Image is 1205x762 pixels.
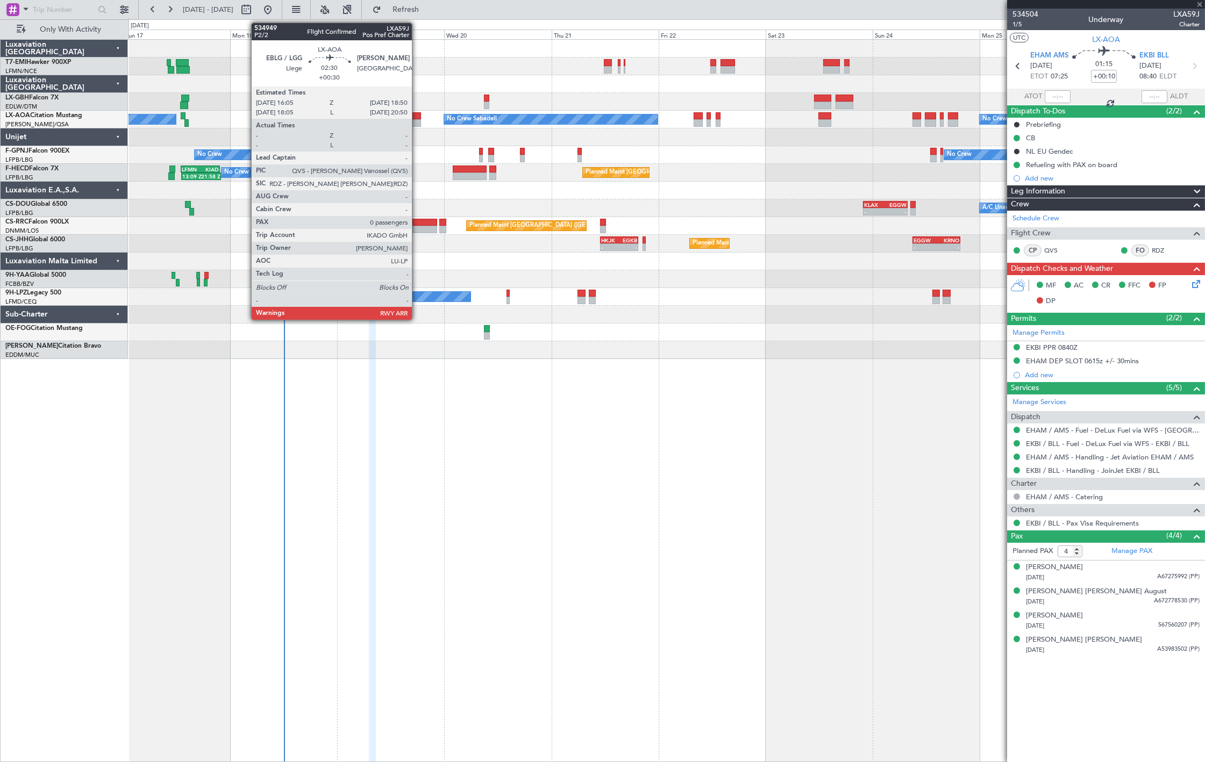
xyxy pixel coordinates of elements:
[1158,621,1200,630] span: 567560207 (PP)
[1026,598,1044,606] span: [DATE]
[5,95,59,101] a: LX-GBHFalcon 7X
[1011,504,1035,516] span: Others
[201,173,220,179] div: 21:58 Z
[337,209,360,215] div: -
[619,244,637,250] div: -
[5,290,61,296] a: 9H-LPZLegacy 500
[1026,147,1073,156] div: NL EU Gendec
[5,166,29,172] span: F-HECD
[1026,343,1078,352] div: EKBI PPR 0840Z
[5,236,65,243] a: CS-JHHGlobal 6000
[5,148,69,154] a: F-GPNJFalcon 900EX
[1140,51,1170,61] span: EKBI BLL
[337,30,444,39] div: Tue 19
[886,209,907,215] div: -
[5,201,67,207] a: CS-DOUGlobal 6500
[1013,213,1059,224] a: Schedule Crew
[1013,546,1053,557] label: Planned PAX
[5,95,29,101] span: LX-GBH
[200,166,219,172] div: KIAD
[1024,91,1042,102] span: ATOT
[1026,635,1142,645] div: [PERSON_NAME] [PERSON_NAME]
[1157,645,1200,654] span: A53983502 (PP)
[619,237,637,243] div: EGKB
[182,166,201,172] div: LFMN
[1157,572,1200,581] span: A67275992 (PP)
[1026,120,1061,129] div: Prebriefing
[766,30,873,39] div: Sat 23
[1011,478,1037,490] span: Charter
[5,219,69,225] a: CS-RRCFalcon 900LX
[1025,174,1200,183] div: Add new
[1092,34,1120,45] span: LX-AOA
[1011,105,1065,118] span: Dispatch To-Dos
[5,112,82,119] a: LX-AOACitation Mustang
[659,30,766,39] div: Fri 22
[5,67,37,75] a: LFMN/NCE
[1011,185,1065,198] span: Leg Information
[5,59,71,66] a: T7-EMIHawker 900XP
[33,2,95,18] input: Trip Number
[1074,281,1083,291] span: AC
[1026,586,1167,597] div: [PERSON_NAME] [PERSON_NAME] August
[1166,382,1182,393] span: (5/5)
[1026,492,1103,501] a: EHAM / AMS - Catering
[1111,546,1152,557] a: Manage PAX
[447,111,497,127] div: No Crew Sabadell
[1011,411,1040,423] span: Dispatch
[1013,397,1066,408] a: Manage Services
[5,156,33,164] a: LFPB/LBG
[1011,227,1051,240] span: Flight Crew
[1170,91,1188,102] span: ALDT
[5,290,27,296] span: 9H-LPZ
[1044,246,1068,255] a: QVS
[5,227,39,235] a: DNMM/LOS
[1013,20,1038,29] span: 1/5
[1026,439,1189,448] a: EKBI / BLL - Fuel - DeLux Fuel via WFS - EKBI / BLL
[5,298,37,306] a: LFMD/CEQ
[1026,466,1160,475] a: EKBI / BLL - Handling - JoinJet EKBI / BLL
[586,164,755,181] div: Planned Maint [GEOGRAPHIC_DATA] ([GEOGRAPHIC_DATA])
[886,202,907,208] div: EGGW
[1158,281,1166,291] span: FP
[1030,51,1068,61] span: EHAM AMS
[1095,59,1113,70] span: 01:15
[5,166,59,172] a: F-HECDFalcon 7X
[1010,33,1029,42] button: UTC
[1026,519,1139,528] a: EKBI / BLL - Pax Visa Requirements
[982,200,1027,216] div: A/C Unavailable
[1140,61,1162,71] span: [DATE]
[1024,245,1042,256] div: CP
[367,1,432,18] button: Refresh
[313,289,338,305] div: No Crew
[5,272,30,278] span: 9H-YAA
[313,209,337,215] div: -
[1051,71,1068,82] span: 07:25
[1026,573,1044,581] span: [DATE]
[980,30,1087,39] div: Mon 25
[5,209,33,217] a: LFPB/LBG
[1011,530,1023,543] span: Pax
[1026,133,1035,142] div: CB
[5,325,31,332] span: OE-FOG
[12,21,117,38] button: Only With Activity
[1011,382,1039,394] span: Services
[5,201,31,207] span: CS-DOU
[1026,452,1194,462] a: EHAM / AMS - Handling - Jet Aviation EHAM / AMS
[1131,245,1149,256] div: FO
[601,237,619,243] div: HKJK
[1026,160,1117,169] div: Refueling with PAX on board
[1011,313,1036,325] span: Permits
[444,30,551,39] div: Wed 20
[5,272,66,278] a: 9H-YAAGlobal 5000
[273,200,443,216] div: Planned Maint [GEOGRAPHIC_DATA] ([GEOGRAPHIC_DATA])
[1089,15,1124,26] div: Underway
[1160,71,1177,82] span: ELDT
[1026,356,1139,365] div: EHAM DEP SLOT 0615z +/- 30mins
[1030,61,1052,71] span: [DATE]
[1166,530,1182,541] span: (4/4)
[383,6,429,13] span: Refresh
[1026,426,1200,435] a: EHAM / AMS - Fuel - DeLux Fuel via WFS - [GEOGRAPHIC_DATA] / AMS
[1026,610,1083,621] div: [PERSON_NAME]
[28,26,113,33] span: Only With Activity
